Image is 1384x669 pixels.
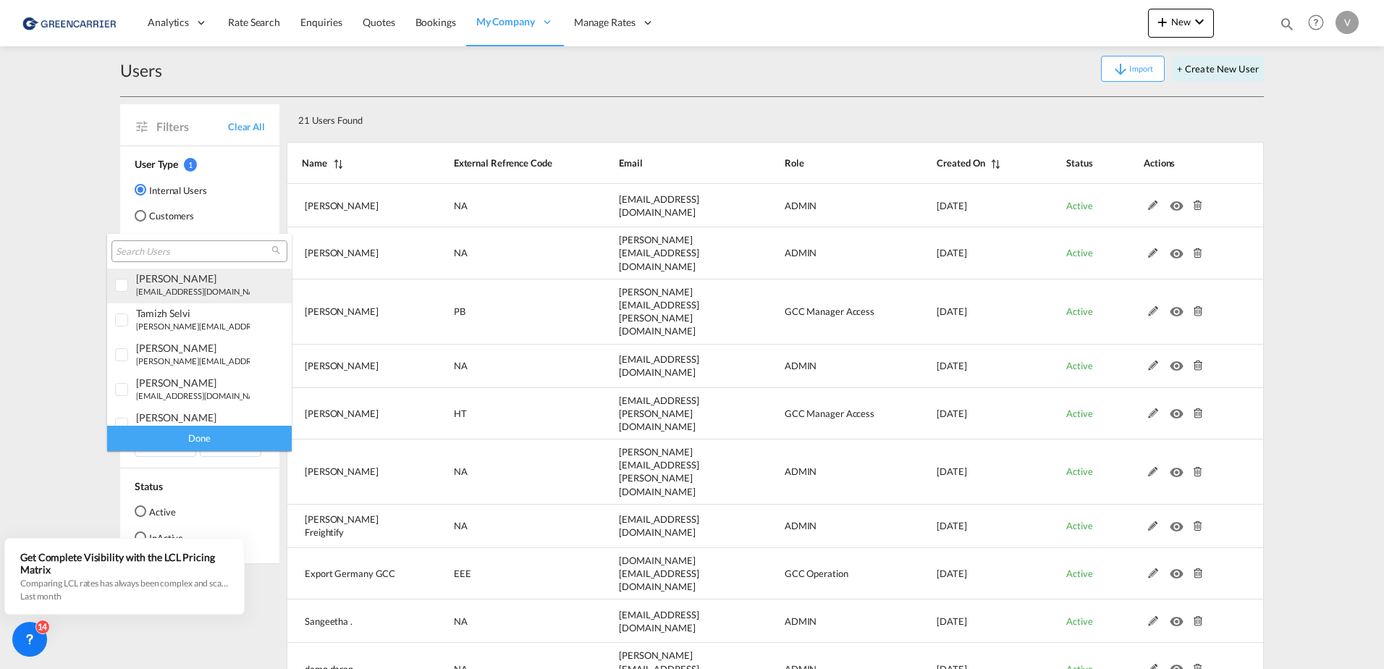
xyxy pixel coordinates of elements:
input: Search Users [116,245,271,258]
div: philip Barreiro [136,342,250,354]
small: [PERSON_NAME][EMAIL_ADDRESS][DOMAIN_NAME] [136,321,332,331]
md-icon: icon-magnify [271,245,282,256]
small: [EMAIL_ADDRESS][DOMAIN_NAME] [136,287,269,296]
div: Done [107,426,292,451]
div: dinesh Kumar [136,376,250,389]
div: hanan Tesfai [136,411,250,424]
div: tamizh Selvi [136,307,250,319]
small: [EMAIL_ADDRESS][DOMAIN_NAME] [136,391,269,400]
div: sahaib Singh [136,272,250,285]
